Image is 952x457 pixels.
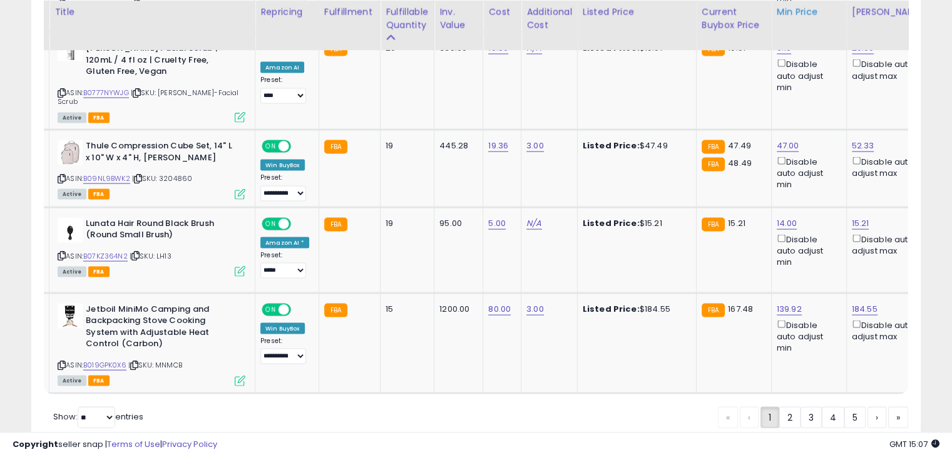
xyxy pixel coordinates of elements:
span: All listings currently available for purchase on Amazon [58,267,86,277]
a: 4 [822,407,844,428]
div: Amazon AI [260,62,304,73]
div: 445.28 [439,140,473,151]
small: FBA [702,304,725,317]
a: B019GPK0X6 [83,360,126,371]
span: OFF [289,304,309,315]
span: 47.49 [728,140,751,151]
div: Disable auto adjust max [852,318,922,342]
span: All listings currently available for purchase on Amazon [58,189,86,200]
a: 3.00 [526,303,544,316]
div: ASIN: [58,304,245,385]
span: 15.21 [728,217,745,229]
div: Listed Price [583,6,691,19]
img: 41oenPQbdXL._SL40_.jpg [58,304,83,329]
span: All listings currently available for purchase on Amazon [58,113,86,123]
div: Disable auto adjust max [852,155,922,179]
a: 80.00 [488,303,511,316]
a: 1 [760,407,779,428]
div: Disable auto adjust min [777,57,837,93]
div: Cost [488,6,516,19]
div: $47.49 [583,140,687,151]
div: Disable auto adjust min [777,232,837,269]
span: › [876,411,878,424]
b: Listed Price: [583,303,640,315]
span: | SKU: 3204860 [132,173,192,183]
a: 15.21 [852,217,869,230]
div: [PERSON_NAME] [852,6,926,19]
div: Win BuyBox [260,323,305,334]
a: 5.00 [488,217,506,230]
b: Listed Price: [583,217,640,229]
span: FBA [88,376,110,386]
small: FBA [324,218,347,232]
span: | SKU: MNMCB [128,360,182,370]
b: Thule Compression Cube Set, 14" L x 10" W x 4" H, [PERSON_NAME] [86,140,238,167]
div: Disable auto adjust max [852,232,922,257]
small: FBA [702,218,725,232]
img: 310ndXrVB0L._SL40_.jpg [58,140,83,165]
span: ON [263,141,279,152]
a: 2 [779,407,801,428]
div: $15.21 [583,218,687,229]
a: 19.36 [488,140,508,152]
a: 139.92 [777,303,802,316]
div: ASIN: [58,43,245,121]
strong: Copyright [13,438,58,450]
div: 19 [386,140,424,151]
div: Amazon AI * [260,237,309,249]
small: FBA [702,158,725,172]
a: 47.00 [777,140,799,152]
span: | SKU: LH13 [130,251,171,261]
span: 2025-08-12 15:07 GMT [889,438,939,450]
div: Disable auto adjust min [777,318,837,354]
img: 21NE9FBtXfL._SL40_.jpg [58,218,83,243]
div: $184.55 [583,304,687,315]
div: Preset: [260,251,309,279]
a: 184.55 [852,303,878,316]
span: OFF [289,218,309,229]
b: Listed Price: [583,140,640,151]
span: ON [263,218,279,229]
div: Fulfillable Quantity [386,6,429,32]
div: 15 [386,304,424,315]
a: Privacy Policy [162,438,217,450]
a: 3 [801,407,822,428]
div: Preset: [260,76,309,104]
a: B09NL9BWK2 [83,173,130,184]
span: » [896,411,900,424]
span: OFF [289,141,309,152]
span: 167.48 [728,303,753,315]
span: | SKU: [PERSON_NAME]-Facial Scrub [58,88,239,106]
span: All listings currently available for purchase on Amazon [58,376,86,386]
div: Current Buybox Price [702,6,766,32]
a: Terms of Use [107,438,160,450]
b: Lunata Hair Round Black Brush (Round Small Brush) [86,218,238,244]
a: N/A [526,217,541,230]
div: 95.00 [439,218,473,229]
a: 14.00 [777,217,797,230]
small: FBA [702,140,725,154]
div: Fulfillment [324,6,375,19]
a: 3.00 [526,140,544,152]
div: Preset: [260,337,309,365]
b: [PERSON_NAME] Facial Scrub | 120mL / 4 fl oz | Cruelty Free, Gluten Free, Vegan [86,43,238,81]
span: ON [263,304,279,315]
small: FBA [324,140,347,154]
span: 48.49 [728,157,752,169]
div: Additional Cost [526,6,572,32]
a: 5 [844,407,866,428]
span: FBA [88,267,110,277]
div: 19 [386,218,424,229]
div: seller snap | | [13,439,217,451]
div: ASIN: [58,140,245,198]
div: Inv. value [439,6,478,32]
div: Disable auto adjust min [777,155,837,191]
small: FBA [324,304,347,317]
span: FBA [88,113,110,123]
a: B0777NYWJG [83,88,129,98]
div: 1200.00 [439,304,473,315]
div: Repricing [260,6,314,19]
div: Disable auto adjust max [852,57,922,81]
div: Title [54,6,250,19]
div: Preset: [260,173,309,202]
